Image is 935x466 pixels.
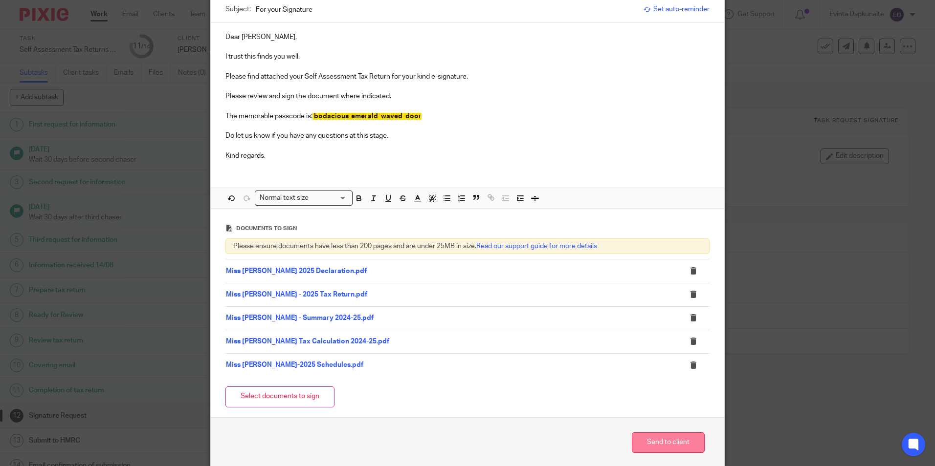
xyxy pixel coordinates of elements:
[226,338,389,345] a: Miss [PERSON_NAME] Tax Calculation 2024-25.pdf
[225,386,334,407] button: Select documents to sign
[312,193,347,203] input: Search for option
[314,113,422,120] span: bodacious-emerald-waved-door
[226,361,363,368] a: Miss [PERSON_NAME]-2025 Schedules.pdf
[225,91,710,101] p: Please review and sign the document where indicated.
[226,315,374,321] a: Miss [PERSON_NAME] - Summary 2024-25.pdf
[225,238,710,254] div: Please ensure documents have less than 200 pages and are under 25MB in size.
[226,268,367,275] a: Miss [PERSON_NAME] 2025 Declaration.pdf
[476,243,597,250] a: Read our support guide for more details
[257,193,311,203] span: Normal text size
[255,191,353,206] div: Search for option
[226,291,367,298] a: Miss [PERSON_NAME] - 2025 Tax Return.pdf
[225,151,710,161] p: Kind regards,
[225,131,710,141] p: Do let us know if you have any questions at this stage.
[236,226,297,231] span: Documents to sign
[225,111,710,121] p: The memorable passcode is:
[632,432,705,453] button: Send to client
